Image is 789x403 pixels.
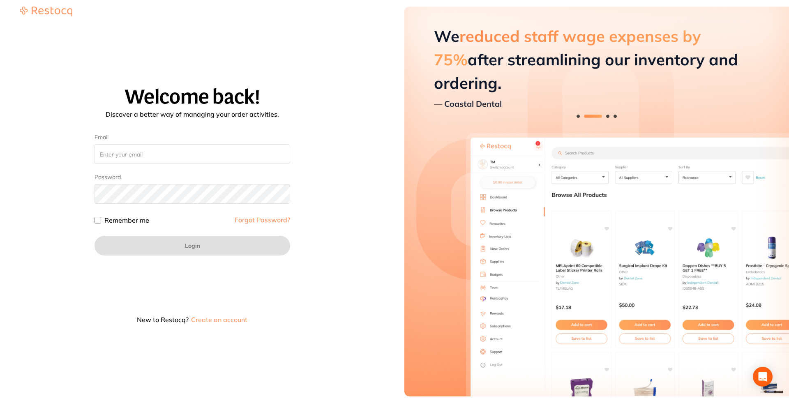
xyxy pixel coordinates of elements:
p: Discover a better way of managing your order activities. [10,111,375,117]
img: Restocq [20,7,72,16]
a: Forgot Password? [235,216,290,223]
label: Email [95,134,290,141]
aside: Hero [404,7,789,396]
div: Open Intercom Messenger [753,367,773,387]
button: Login [95,236,290,256]
iframe: Sign in with Google Button [90,265,180,283]
label: Remember me [104,217,149,223]
h1: Welcome back! [10,86,375,108]
label: Password [95,174,121,181]
button: Create an account [190,316,248,323]
p: New to Restocq? [95,316,290,323]
input: Enter your email [95,144,290,164]
img: Restocq preview [404,7,789,396]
